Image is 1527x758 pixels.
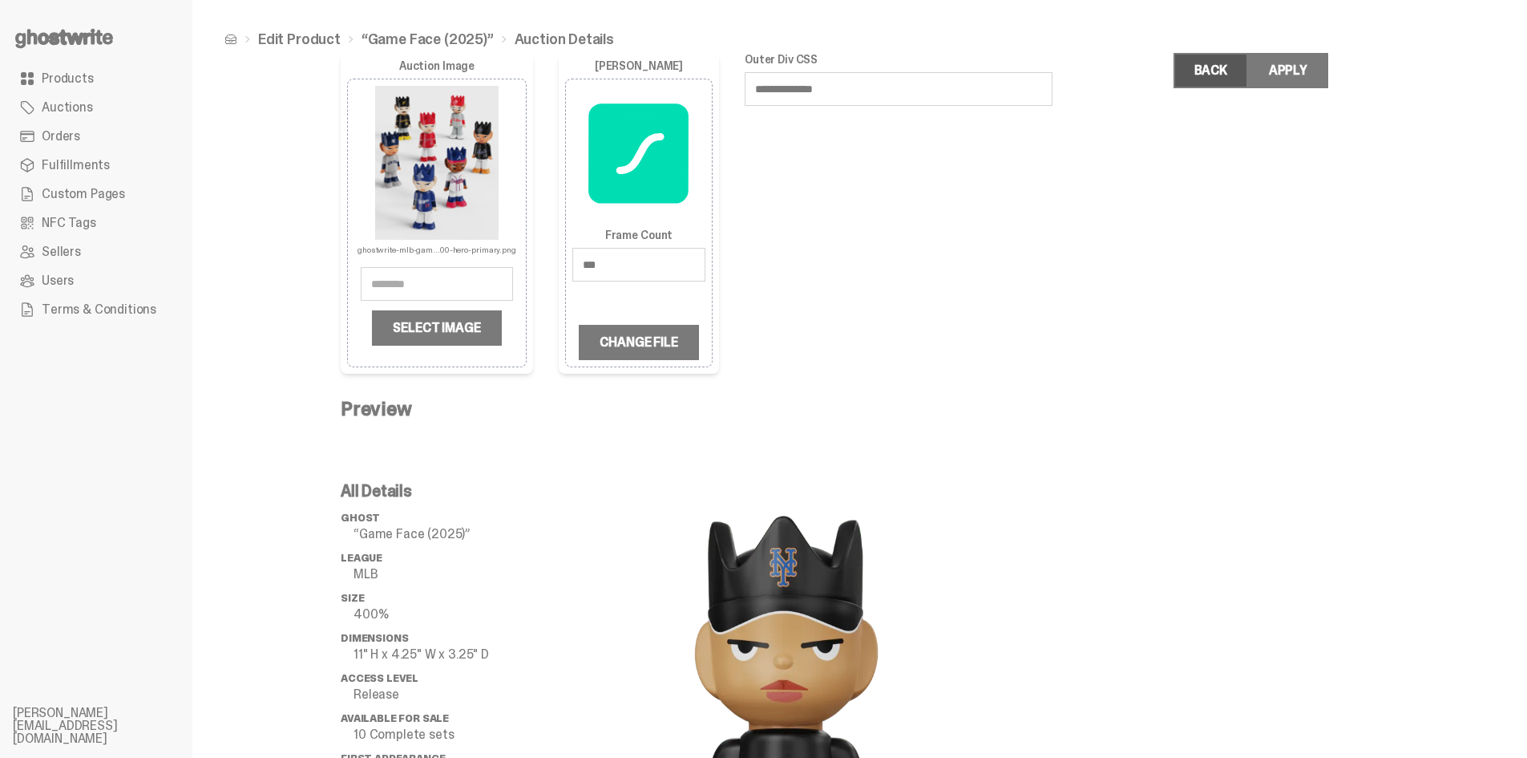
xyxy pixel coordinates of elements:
[372,310,501,346] label: Select Image
[341,551,382,565] span: League
[341,671,418,685] span: Access Level
[13,295,180,324] a: Terms & Conditions
[13,237,180,266] a: Sellers
[347,59,527,72] label: Auction Image
[358,240,516,254] p: ghostwrite-mlb-gam...00-hero-primary.png
[588,86,690,221] img: Lottie_Creator_d015ee2074.svg
[341,511,380,525] span: ghost
[353,648,519,661] p: 11" H x 4.25" W x 3.25" D
[13,93,180,122] a: Auctions
[341,711,449,725] span: Available for Sale
[42,188,125,201] span: Custom Pages
[353,688,519,701] p: Release
[579,325,698,360] label: Change File
[1174,53,1248,88] a: Back
[494,32,614,47] li: Auction Details
[341,399,1052,419] h4: Preview
[42,303,156,316] span: Terms & Conditions
[360,86,514,240] img: ghostwrite-mlb-game-face-400-hero-primary.png
[42,130,80,143] span: Orders
[362,32,494,47] a: “Game Face (2025)”
[353,608,519,621] p: 400%
[13,151,180,180] a: Fulfillments
[745,53,1052,66] label: Outer Div CSS
[13,266,180,295] a: Users
[42,101,93,114] span: Auctions
[353,528,519,541] p: “Game Face (2025)”
[353,728,519,741] p: 10 Complete sets
[572,229,705,241] label: Frame Count
[595,59,683,72] label: [PERSON_NAME]
[13,64,180,93] a: Products
[353,568,519,581] p: MLB
[13,180,180,209] a: Custom Pages
[341,483,519,499] p: All Details
[13,122,180,151] a: Orders
[42,274,74,287] span: Users
[42,72,94,85] span: Products
[341,631,408,645] span: Dimensions
[42,159,110,172] span: Fulfillments
[13,209,180,237] a: NFC Tags
[1248,53,1328,88] button: Apply
[1269,64,1307,77] div: Apply
[42,245,81,258] span: Sellers
[42,217,96,229] span: NFC Tags
[13,707,205,745] li: [PERSON_NAME][EMAIL_ADDRESS][DOMAIN_NAME]
[258,32,341,47] a: Edit Product
[341,591,364,605] span: Size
